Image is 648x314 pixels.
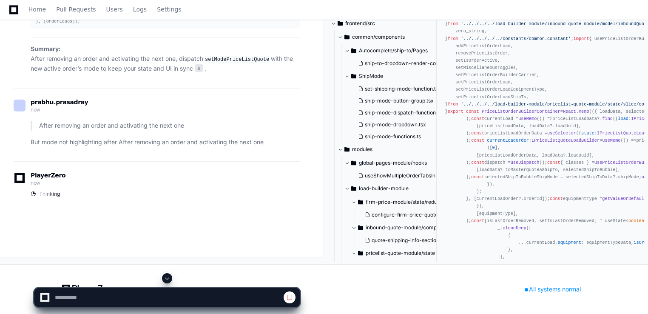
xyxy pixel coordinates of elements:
[550,197,563,202] span: const
[358,248,363,258] svg: Directory
[471,116,484,121] span: const
[351,183,356,194] svg: Directory
[351,195,451,209] button: firm-price-module/state/reducer
[31,106,40,113] span: now
[195,64,203,72] span: 9
[618,174,639,180] span: shipMode
[365,109,444,116] span: ship-mode-dispatch-functions.ts
[358,223,363,233] svg: Directory
[361,209,452,221] button: configure-firm-price-quote-reducer.ts
[338,143,437,156] button: modules
[487,138,529,143] span: currentLoadOrder
[618,116,628,121] span: load
[344,144,350,154] svg: Directory
[56,7,96,12] span: Pull Requests
[581,131,594,136] span: state
[106,7,123,12] span: Users
[355,170,446,182] button: useShowMultipleOrderTabsInProgress.tsx
[344,156,444,170] button: global-pages-module/hooks
[352,34,405,40] span: common/components
[31,45,61,52] strong: Summary:
[602,138,620,143] span: useMemo
[133,7,147,12] span: Logs
[555,123,576,128] span: loadUuid
[31,137,300,147] p: But mode not highlighting after After removing an order and activating the next one
[31,173,65,178] span: PlayerZero
[344,44,444,57] button: Autocomplete/ship-to/Pages
[558,240,581,245] span: equipment
[531,138,600,143] span: IPriceListQuoteLoadBuilder
[359,160,427,166] span: global-pages-module/hooks
[505,167,557,172] span: toMasterQuoteaShipTo
[461,36,571,41] span: '../../../../../constants/common.constant'
[203,56,271,63] code: setModePriceListQuote
[563,109,576,114] span: React
[471,138,484,143] span: const
[366,199,445,206] span: firm-price-module/state/reducer
[365,60,466,67] span: ship-to-dropdown-render-component.tsx
[355,95,444,107] button: ship-mode-button-group.tsx
[448,109,463,114] span: export
[366,250,435,257] span: pricelist-quote-module/state
[31,99,88,106] span: prabhu.prasadray
[365,86,438,92] span: set-shipping-mode-function.ts
[365,133,421,140] span: ship-mode-functions.ts
[602,116,613,121] span: find
[31,44,300,74] p: After removing an order and activating the next one, dispatch with the new active order’s mode to...
[547,160,560,165] span: const
[539,116,552,121] span: () =>
[351,158,356,168] svg: Directory
[344,182,444,195] button: load-builder-module
[359,185,409,192] span: load-builder-module
[448,22,458,27] span: from
[511,160,540,165] span: useDispatch
[39,121,300,131] p: After removing an order and activating the next one
[466,109,479,114] span: const
[355,131,444,143] button: ship-mode-functions.ts
[355,57,446,69] button: ship-to-dropdown-render-component.tsx
[344,32,350,42] svg: Directory
[492,146,495,151] span: 0
[355,119,444,131] button: ship-mode-dropdown.tsx
[372,211,465,218] span: configure-firm-price-quote-reducer.ts
[355,83,444,95] button: set-shipping-mode-function.ts
[361,234,448,246] button: quote-shipping-info-section.tsx
[358,197,363,207] svg: Directory
[351,246,451,260] button: pricelist-quote-module/state
[503,226,526,231] span: cloneDeep
[31,180,40,186] span: now
[355,107,444,119] button: ship-mode-dispatch-functions.ts
[345,20,375,27] span: frontend/src
[523,197,542,202] span: orderId
[157,7,181,12] span: Settings
[471,218,484,223] span: const
[352,146,372,153] span: modules
[365,121,426,128] span: ship-mode-dropdown.tsx
[28,7,46,12] span: Home
[344,69,444,83] button: ShipMode
[448,102,458,107] span: from
[358,260,458,274] button: reducer
[351,71,356,81] svg: Directory
[628,218,647,223] span: boolean
[482,109,560,114] span: PriceListOrderBuilderContainer
[574,36,589,41] span: import
[351,221,451,234] button: inbound-quote-module/components
[359,47,428,54] span: Autocomplete/ship-to/Pages
[331,17,430,30] button: frontend/src
[579,109,589,114] span: memo
[448,36,458,41] span: from
[471,131,484,136] span: const
[365,97,434,104] span: ship-mode-button-group.tsx
[547,131,576,136] span: useSelector
[351,46,356,56] svg: Directory
[471,160,484,165] span: const
[365,172,466,179] span: useShowMultipleOrderTabsInProgress.tsx
[338,30,437,44] button: common/components
[39,191,60,197] span: Thinking
[471,174,484,180] span: const
[602,197,647,202] span: getValueOrDefault
[518,116,537,121] span: useMemo
[623,138,637,143] span: () =>
[338,18,343,29] svg: Directory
